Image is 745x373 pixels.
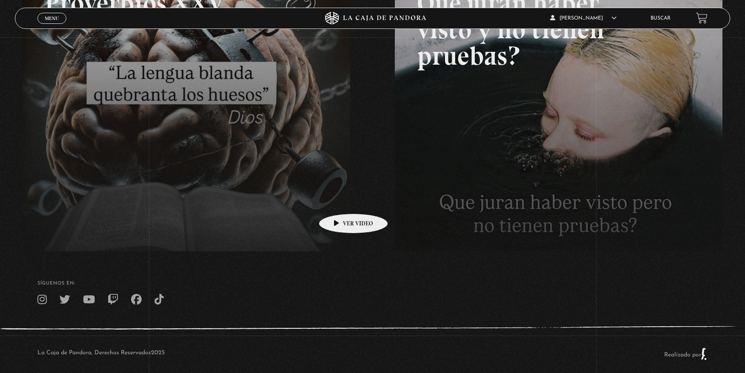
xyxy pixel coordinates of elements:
[664,352,708,358] a: Realizado por
[651,16,671,21] a: Buscar
[696,12,708,24] a: View your shopping cart
[550,16,617,21] span: [PERSON_NAME]
[37,281,708,286] h4: SÍguenos en:
[45,16,59,21] span: Menu
[42,23,62,28] span: Cerrar
[37,347,165,360] p: La Caja de Pandora, Derechos Reservados 2025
